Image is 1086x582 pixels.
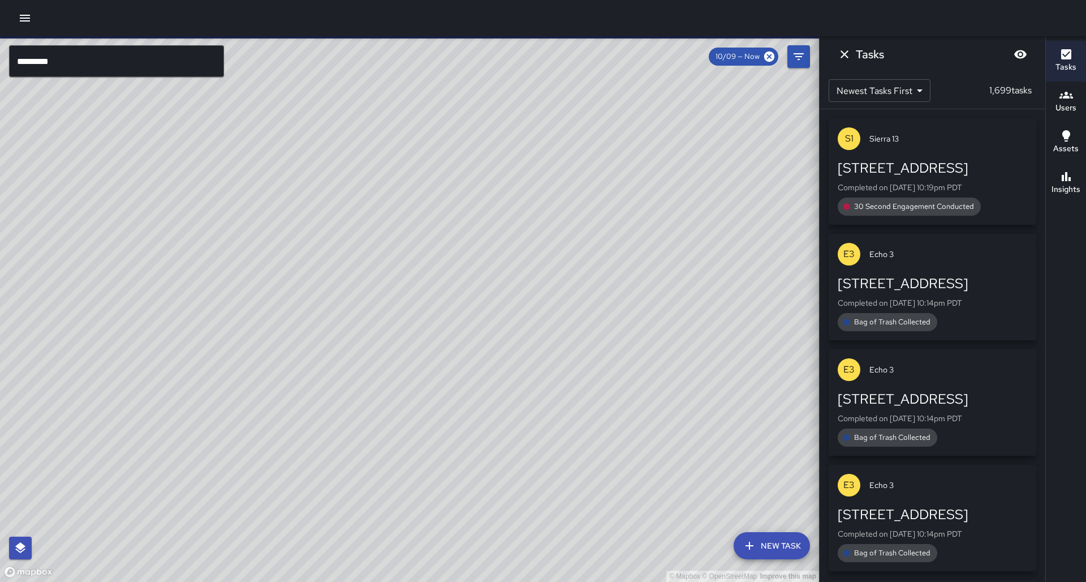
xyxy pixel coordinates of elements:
[838,390,1027,408] div: [STREET_ADDRESS]
[1055,61,1076,74] h6: Tasks
[869,249,1027,260] span: Echo 3
[856,45,884,63] h6: Tasks
[838,413,1027,424] p: Completed on [DATE] 10:14pm PDT
[1009,43,1032,66] button: Blur
[838,275,1027,293] div: [STREET_ADDRESS]
[838,159,1027,177] div: [STREET_ADDRESS]
[985,84,1036,97] p: 1,699 tasks
[709,51,766,62] span: 10/09 — Now
[1051,183,1080,196] h6: Insights
[1053,143,1079,155] h6: Assets
[1055,102,1076,114] h6: Users
[1046,163,1086,204] button: Insights
[838,506,1027,524] div: [STREET_ADDRESS]
[829,79,930,102] div: Newest Tasks First
[734,532,810,559] button: New Task
[847,432,937,443] span: Bag of Trash Collected
[709,48,778,66] div: 10/09 — Now
[847,547,937,559] span: Bag of Trash Collected
[838,528,1027,540] p: Completed on [DATE] 10:14pm PDT
[869,480,1027,491] span: Echo 3
[838,182,1027,193] p: Completed on [DATE] 10:19pm PDT
[843,363,855,376] p: E3
[1046,122,1086,163] button: Assets
[829,118,1036,225] button: S1Sierra 13[STREET_ADDRESS]Completed on [DATE] 10:19pm PDT30 Second Engagement Conducted
[843,478,855,492] p: E3
[838,297,1027,309] p: Completed on [DATE] 10:14pm PDT
[829,349,1036,456] button: E3Echo 3[STREET_ADDRESS]Completed on [DATE] 10:14pm PDTBag of Trash Collected
[847,316,937,328] span: Bag of Trash Collected
[787,45,810,68] button: Filters
[829,234,1036,340] button: E3Echo 3[STREET_ADDRESS]Completed on [DATE] 10:14pm PDTBag of Trash Collected
[1046,82,1086,122] button: Users
[869,133,1027,144] span: Sierra 13
[843,247,855,261] p: E3
[829,465,1036,571] button: E3Echo 3[STREET_ADDRESS]Completed on [DATE] 10:14pm PDTBag of Trash Collected
[869,364,1027,375] span: Echo 3
[845,132,854,145] p: S1
[847,201,981,212] span: 30 Second Engagement Conducted
[833,43,856,66] button: Dismiss
[1046,41,1086,82] button: Tasks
